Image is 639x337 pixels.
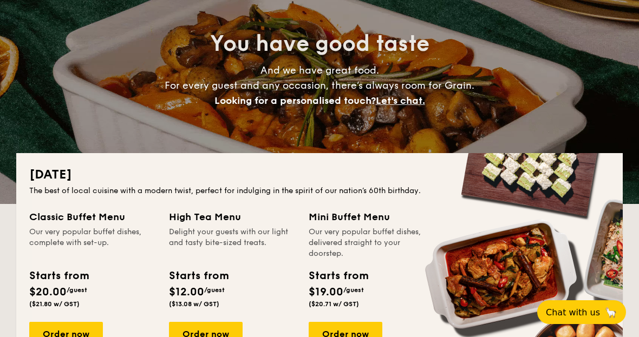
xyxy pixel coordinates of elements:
[29,186,610,196] div: The best of local cuisine with a modern twist, perfect for indulging in the spirit of our nation’...
[169,268,228,284] div: Starts from
[29,166,610,183] h2: [DATE]
[29,227,156,259] div: Our very popular buffet dishes, complete with set-up.
[29,286,67,299] span: $20.00
[309,300,359,308] span: ($20.71 w/ GST)
[309,227,435,259] div: Our very popular buffet dishes, delivered straight to your doorstep.
[67,286,87,294] span: /guest
[343,286,364,294] span: /guest
[210,31,429,57] span: You have good taste
[169,300,219,308] span: ($13.08 w/ GST)
[309,268,368,284] div: Starts from
[376,95,425,107] span: Let's chat.
[165,64,474,107] span: And we have great food. For every guest and any occasion, there’s always room for Grain.
[169,209,296,224] div: High Tea Menu
[169,227,296,259] div: Delight your guests with our light and tasty bite-sized treats.
[309,286,343,299] span: $19.00
[29,268,88,284] div: Starts from
[204,286,225,294] span: /guest
[169,286,204,299] span: $12.00
[214,95,376,107] span: Looking for a personalised touch?
[29,300,80,308] span: ($21.80 w/ GST)
[29,209,156,224] div: Classic Buffet Menu
[309,209,435,224] div: Mini Buffet Menu
[537,300,626,324] button: Chat with us🦙
[546,307,600,318] span: Chat with us
[604,306,617,319] span: 🦙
